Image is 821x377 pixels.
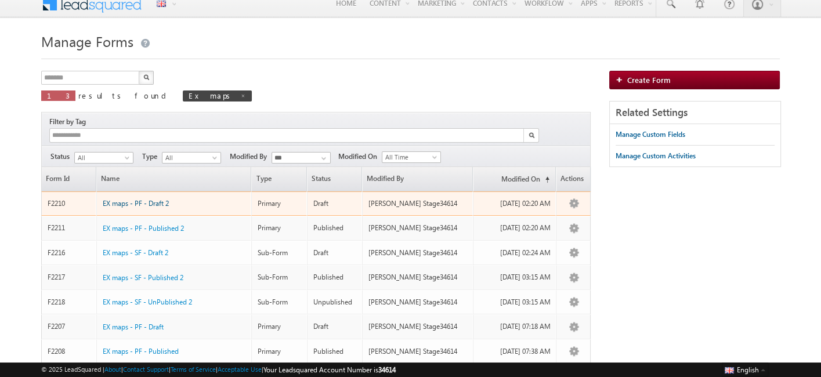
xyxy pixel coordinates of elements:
[616,124,685,145] a: Manage Custom Fields
[103,199,169,208] span: EX maps - PF - Draft 2
[252,167,306,191] span: Type
[49,115,90,128] div: Filter by Tag
[540,175,549,184] span: (sorted ascending)
[78,90,171,100] span: results found
[123,365,169,373] a: Contact Support
[479,272,551,282] div: [DATE] 03:15 AM
[313,297,357,307] div: Unpublished
[48,198,92,209] div: F2210
[479,248,551,258] div: [DATE] 02:24 AM
[627,75,671,85] span: Create Form
[142,151,162,162] span: Type
[363,167,472,191] a: Modified By
[103,273,183,282] span: EX maps - SF - Published 2
[258,272,302,282] div: Sub-Form
[103,273,183,283] a: EX maps - SF - Published 2
[47,90,70,100] span: 13
[368,346,468,357] div: [PERSON_NAME] Stage34614
[616,151,696,161] div: Manage Custom Activities
[368,198,468,209] div: [PERSON_NAME] Stage34614
[479,297,551,307] div: [DATE] 03:15 AM
[313,198,357,209] div: Draft
[479,223,551,233] div: [DATE] 02:20 AM
[313,272,357,282] div: Published
[529,132,534,138] img: Search
[171,365,216,373] a: Terms of Service
[189,90,234,100] span: Ex maps
[556,167,590,191] span: Actions
[230,151,272,162] span: Modified By
[479,346,551,357] div: [DATE] 07:38 AM
[103,248,168,257] span: EX maps - SF - Draft 2
[104,365,121,373] a: About
[103,322,164,331] span: EX maps - PF - Draft
[313,223,357,233] div: Published
[74,152,133,164] a: All
[48,223,92,233] div: F2211
[258,321,302,332] div: Primary
[368,297,468,307] div: [PERSON_NAME] Stage34614
[368,248,468,258] div: [PERSON_NAME] Stage34614
[616,146,696,166] a: Manage Custom Activities
[48,248,92,258] div: F2216
[479,198,551,209] div: [DATE] 02:20 AM
[368,223,468,233] div: [PERSON_NAME] Stage34614
[737,365,759,374] span: English
[48,297,92,307] div: F2218
[143,74,149,80] img: Search
[616,76,627,83] img: add_icon.png
[473,167,555,191] a: Modified On(sorted ascending)
[103,347,179,356] span: EX maps - PF - Published
[50,151,74,162] span: Status
[97,167,251,191] a: Name
[42,167,96,191] a: Form Id
[48,346,92,357] div: F2208
[258,198,302,209] div: Primary
[315,153,330,164] a: Show All Items
[313,321,357,332] div: Draft
[308,167,361,191] span: Status
[378,365,396,374] span: 34614
[48,321,92,332] div: F2207
[103,322,164,332] a: EX maps - PF - Draft
[41,364,396,375] span: © 2025 LeadSquared | | | | |
[103,298,192,306] span: EX maps - SF - UnPublished 2
[313,346,357,357] div: Published
[103,248,168,258] a: EX maps - SF - Draft 2
[382,152,437,162] span: All Time
[368,272,468,282] div: [PERSON_NAME] Stage34614
[48,272,92,282] div: F2217
[75,153,130,163] span: All
[258,297,302,307] div: Sub-Form
[610,101,780,124] div: Related Settings
[382,151,441,163] a: All Time
[162,152,221,164] a: All
[313,248,357,258] div: Draft
[263,365,396,374] span: Your Leadsquared Account Number is
[41,32,133,50] span: Manage Forms
[258,346,302,357] div: Primary
[103,224,184,233] span: EX maps - PF - Published 2
[258,223,302,233] div: Primary
[616,129,685,140] div: Manage Custom Fields
[103,297,192,307] a: EX maps - SF - UnPublished 2
[338,151,382,162] span: Modified On
[722,362,768,376] button: English
[103,223,184,234] a: EX maps - PF - Published 2
[368,321,468,332] div: [PERSON_NAME] Stage34614
[258,248,302,258] div: Sub-Form
[103,198,169,209] a: EX maps - PF - Draft 2
[479,321,551,332] div: [DATE] 07:18 AM
[103,346,179,357] a: EX maps - PF - Published
[162,153,218,163] span: All
[218,365,262,373] a: Acceptable Use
